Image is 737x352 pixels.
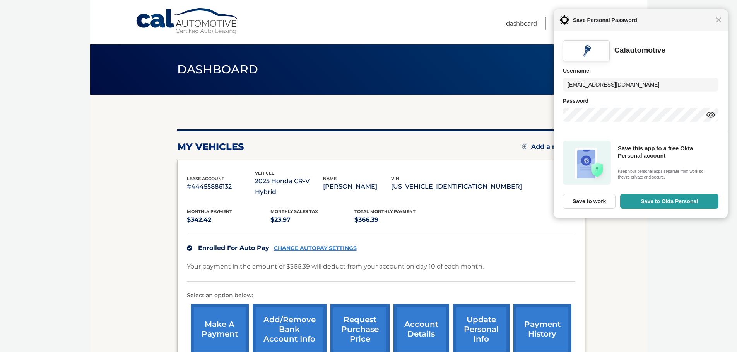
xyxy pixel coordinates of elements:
[391,181,522,192] p: [US_VEHICLE_IDENTIFICATION_NUMBER]
[569,15,716,25] span: Save Personal Password
[563,66,718,75] h6: Username
[187,214,271,225] p: $342.42
[354,209,416,214] span: Total Monthly Payment
[270,209,318,214] span: Monthly sales Tax
[187,291,575,300] p: Select an option below:
[135,8,240,35] a: Cal Automotive
[618,168,716,180] span: Keep your personal apps separate from work so they're private and secure.
[177,62,258,77] span: Dashboard
[187,176,224,181] span: lease account
[580,44,593,58] img: dgKEgQAAAAZJREFUAwBOzte8WjZTVQAAAABJRU5ErkJggg==
[563,194,616,209] button: Save to work
[255,170,274,176] span: vehicle
[323,176,337,181] span: name
[323,181,391,192] p: [PERSON_NAME]
[563,96,718,105] h6: Password
[177,141,244,153] h2: my vehicles
[198,244,269,252] span: Enrolled For Auto Pay
[354,214,438,225] p: $366.39
[255,176,323,197] p: 2025 Honda CR-V Hybrid
[506,17,537,30] a: Dashboard
[187,209,232,214] span: Monthly Payment
[270,214,354,225] p: $23.97
[187,181,255,192] p: #44455886132
[187,261,484,272] p: Your payment in the amount of $366.39 will deduct from your account on day 10 of each month.
[187,245,192,251] img: check.svg
[274,245,357,252] a: CHANGE AUTOPAY SETTINGS
[618,145,716,160] h5: Save this app to a free Okta Personal account
[716,17,722,23] span: Close
[522,144,527,149] img: add.svg
[620,194,718,209] button: Save to Okta Personal
[614,46,665,55] div: Calautomotive
[522,143,585,151] a: Add a new lease
[391,176,399,181] span: vin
